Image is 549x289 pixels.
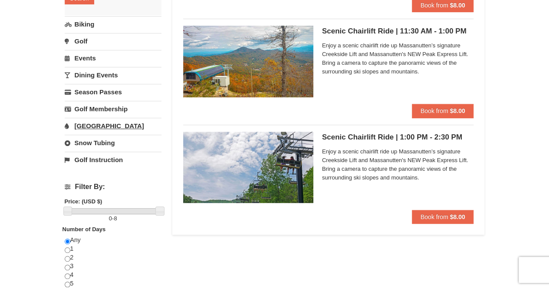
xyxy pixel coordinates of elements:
[412,104,474,118] button: Book from $8.00
[65,214,161,223] label: -
[65,152,161,168] a: Golf Instruction
[65,135,161,151] a: Snow Tubing
[65,67,161,83] a: Dining Events
[322,147,474,182] span: Enjoy a scenic chairlift ride up Massanutten’s signature Creekside Lift and Massanutten's NEW Pea...
[65,198,102,205] strong: Price: (USD $)
[109,215,112,222] span: 0
[114,215,117,222] span: 8
[65,101,161,117] a: Golf Membership
[421,213,448,220] span: Book from
[65,50,161,66] a: Events
[183,132,313,203] img: 24896431-9-664d1467.jpg
[65,118,161,134] a: [GEOGRAPHIC_DATA]
[322,27,474,36] h5: Scenic Chairlift Ride | 11:30 AM - 1:00 PM
[62,226,106,233] strong: Number of Days
[322,133,474,142] h5: Scenic Chairlift Ride | 1:00 PM - 2:30 PM
[65,183,161,191] h4: Filter By:
[65,84,161,100] a: Season Passes
[450,213,465,220] strong: $8.00
[322,41,474,76] span: Enjoy a scenic chairlift ride up Massanutten’s signature Creekside Lift and Massanutten's NEW Pea...
[450,2,465,9] strong: $8.00
[412,210,474,224] button: Book from $8.00
[65,33,161,49] a: Golf
[421,107,448,114] span: Book from
[183,26,313,97] img: 24896431-13-a88f1aaf.jpg
[65,16,161,32] a: Biking
[421,2,448,9] span: Book from
[450,107,465,114] strong: $8.00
